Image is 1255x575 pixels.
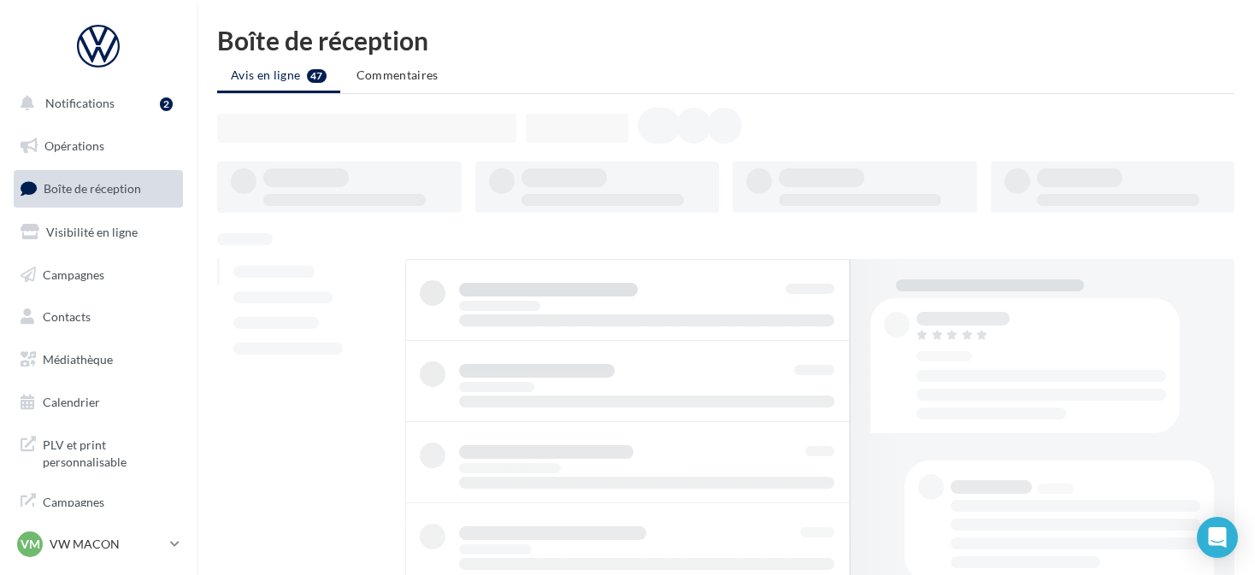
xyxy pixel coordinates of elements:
[44,181,141,196] span: Boîte de réception
[46,225,138,239] span: Visibilité en ligne
[45,96,115,110] span: Notifications
[50,536,163,553] p: VW MACON
[10,484,186,534] a: Campagnes DataOnDemand
[10,85,180,121] button: Notifications 2
[1197,517,1238,558] div: Open Intercom Messenger
[21,536,40,553] span: VM
[43,395,100,409] span: Calendrier
[43,309,91,324] span: Contacts
[43,490,176,527] span: Campagnes DataOnDemand
[10,342,186,378] a: Médiathèque
[10,257,186,293] a: Campagnes
[356,67,439,82] span: Commentaires
[10,384,186,420] a: Calendrier
[14,528,183,560] a: VM VW MACON
[10,128,186,164] a: Opérations
[10,299,186,335] a: Contacts
[43,352,113,367] span: Médiathèque
[10,426,186,477] a: PLV et print personnalisable
[10,170,186,207] a: Boîte de réception
[43,267,104,281] span: Campagnes
[217,27,1234,53] div: Boîte de réception
[44,138,104,153] span: Opérations
[43,433,176,470] span: PLV et print personnalisable
[160,97,173,111] div: 2
[10,214,186,250] a: Visibilité en ligne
